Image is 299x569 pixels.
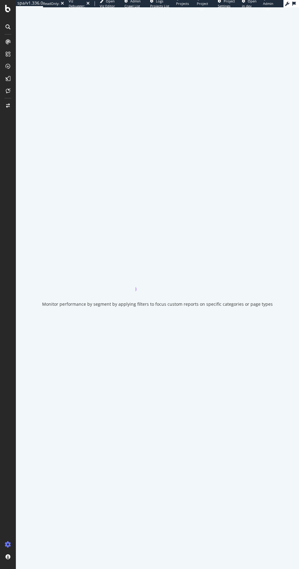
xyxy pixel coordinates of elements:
span: Projects List [176,1,189,11]
span: Project Page [197,1,208,11]
div: ReadOnly: [43,1,59,6]
span: Admin Page [263,1,273,11]
div: animation [135,269,179,291]
div: Monitor performance by segment by applying filters to focus custom reports on specific categories... [42,301,273,307]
